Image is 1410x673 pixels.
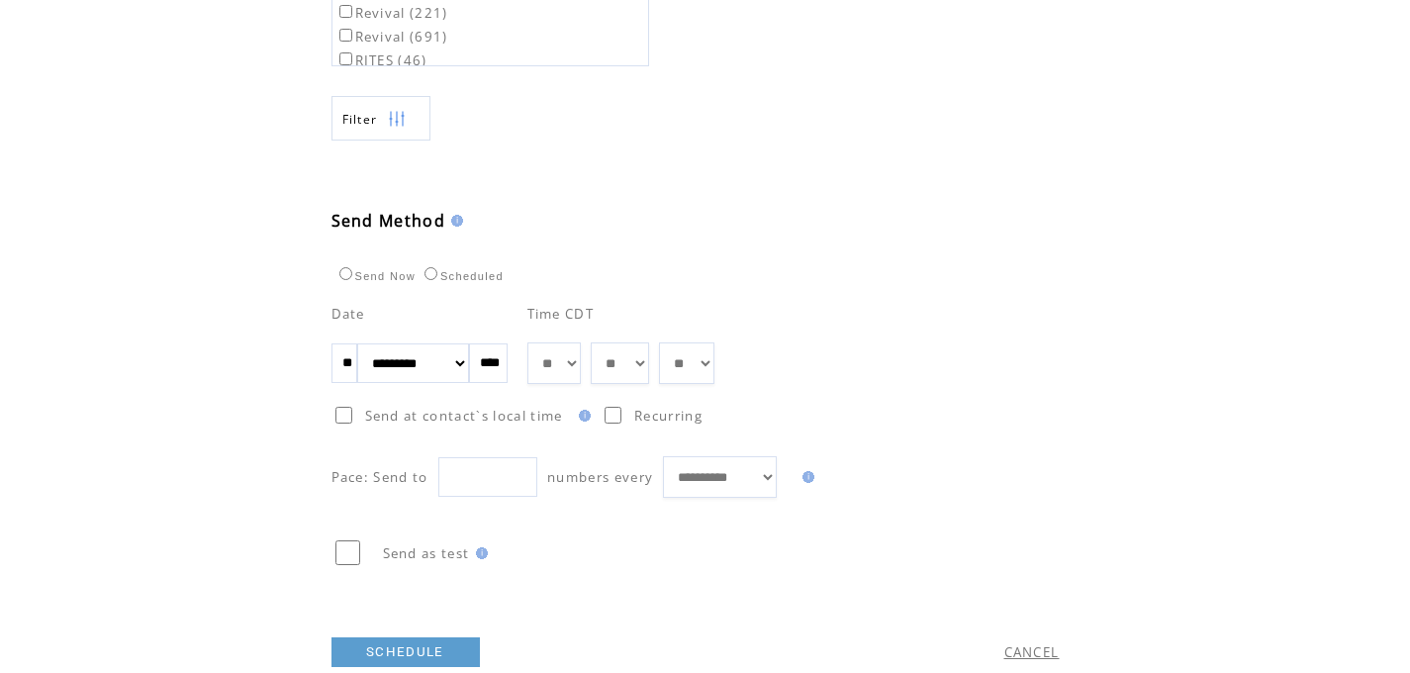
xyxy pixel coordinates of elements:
span: numbers every [547,468,653,486]
label: Revival (691) [335,28,448,46]
label: Send Now [334,270,416,282]
span: Recurring [634,407,703,425]
input: Revival (221) [339,5,352,18]
img: help.gif [445,215,463,227]
span: Time CDT [527,305,595,323]
a: Filter [331,96,430,141]
img: help.gif [573,410,591,422]
span: Send Method [331,210,446,232]
input: Scheduled [424,267,437,280]
input: Revival (691) [339,29,352,42]
label: Scheduled [420,270,504,282]
span: Send as test [383,544,470,562]
label: Revival (221) [335,4,448,22]
input: RITES (46) [339,52,352,65]
img: help.gif [470,547,488,559]
span: Send at contact`s local time [365,407,563,425]
a: SCHEDULE [331,637,480,667]
a: CANCEL [1004,643,1060,661]
input: Send Now [339,267,352,280]
span: Pace: Send to [331,468,428,486]
label: RITES (46) [335,51,427,69]
img: filters.png [388,97,406,142]
img: help.gif [797,471,814,483]
span: Show filters [342,111,378,128]
span: Date [331,305,365,323]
